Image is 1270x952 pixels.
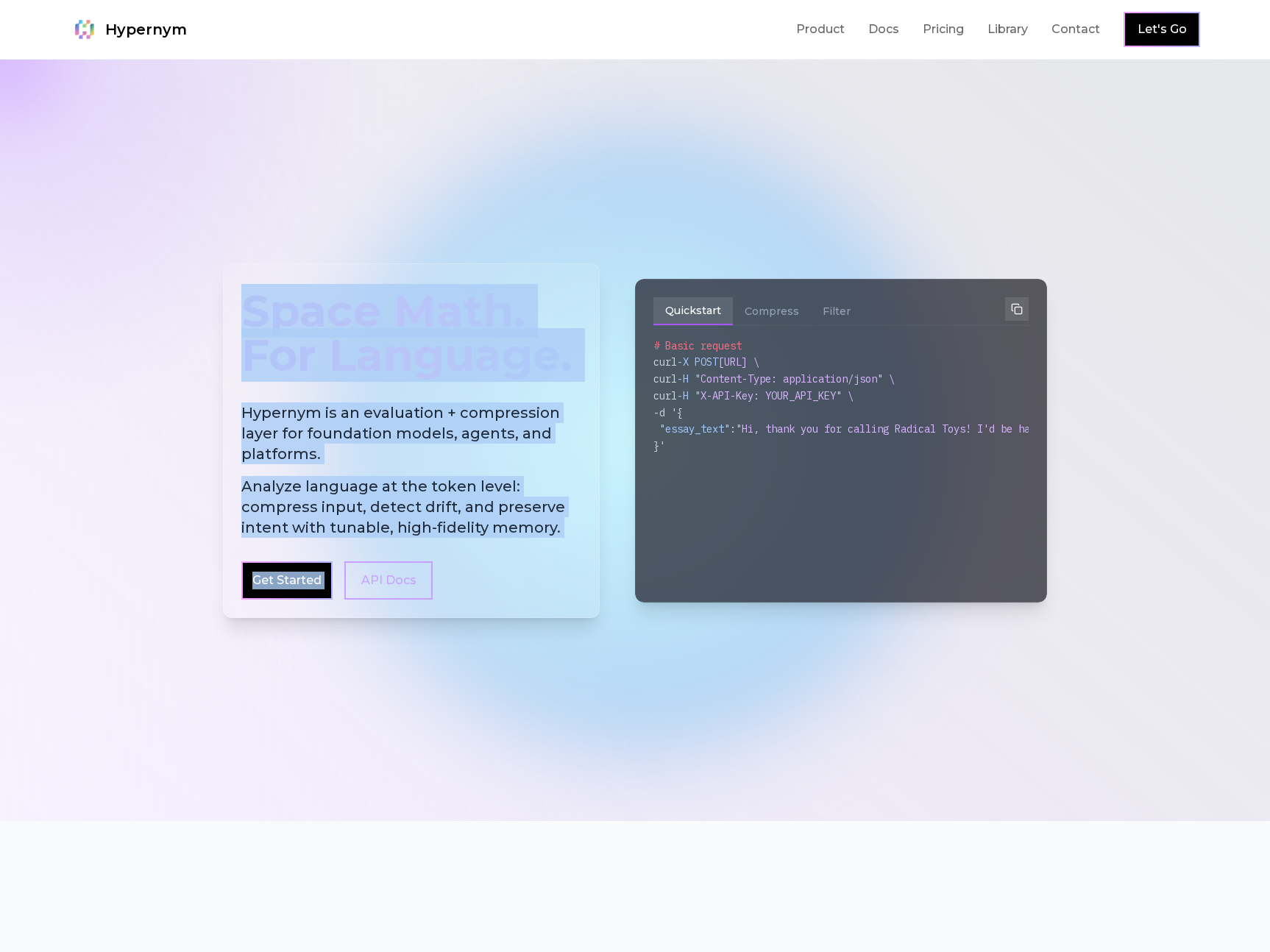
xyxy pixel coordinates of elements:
h2: Hypernym is an evaluation + compression layer for foundation models, agents, and platforms. [241,402,581,538]
a: Get Started [252,572,322,589]
span: -X POST [677,355,718,369]
a: API Docs [344,561,433,600]
span: "essay_text" [659,422,730,436]
div: Space Math. For Language. [241,282,581,385]
span: -H " [677,372,700,386]
span: -H " [677,389,700,402]
a: Docs [868,21,899,38]
span: curl [653,355,677,369]
span: }' [653,439,665,452]
a: Library [987,21,1028,38]
button: Quickstart [653,297,733,325]
span: Analyze language at the token level: compress input, detect drift, and preserve intent with tunab... [241,476,581,538]
span: [URL] \ [718,355,759,369]
a: Hypernym [70,15,187,44]
button: Copy to clipboard [1005,297,1029,321]
span: # Basic request [653,339,742,352]
span: : [730,422,736,436]
span: X-API-Key: YOUR_API_KEY" \ [700,389,854,402]
a: Let's Go [1138,21,1187,38]
a: Contact [1051,21,1100,38]
span: -d '{ [653,406,683,419]
span: curl [653,372,677,386]
a: Product [796,21,845,38]
button: Compress [733,297,811,325]
span: Hypernym [105,19,187,40]
span: Content-Type: application/json" \ [700,372,895,386]
img: Hypernym Logo [70,15,99,44]
span: curl [653,389,677,402]
a: Pricing [923,21,964,38]
button: Filter [811,297,862,325]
